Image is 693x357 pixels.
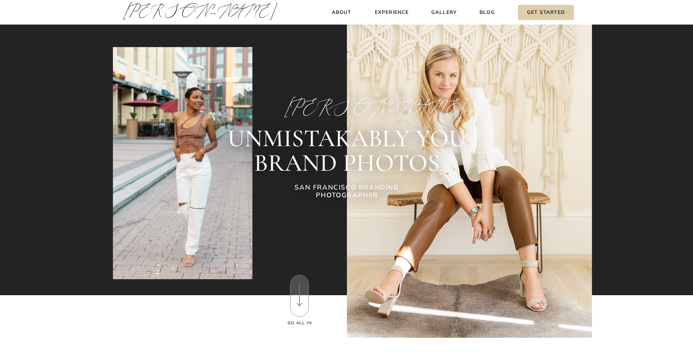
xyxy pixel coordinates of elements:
a: Get Started [518,5,574,20]
a: Experience [373,8,410,17]
a: Gallery [430,8,458,17]
h3: Go All In [286,320,313,326]
a: Blog [478,8,497,17]
h2: [PERSON_NAME] [284,97,409,116]
h2: UNMISTAKABLY YOU BRAND PHOTOS [173,126,520,175]
a: About [329,8,353,17]
h1: SAN FRANCISCO BRANDING PHOTOGRAPHER [272,183,422,201]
